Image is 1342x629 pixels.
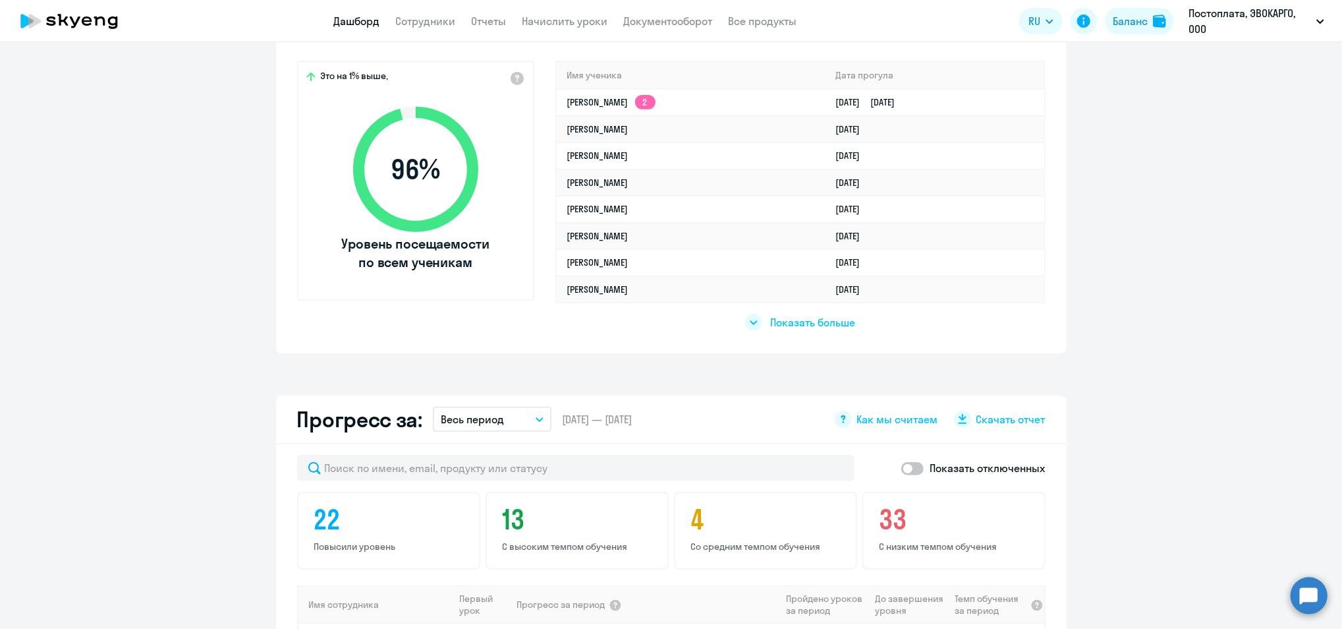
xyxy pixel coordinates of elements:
[835,123,870,135] a: [DATE]
[1019,8,1063,34] button: RU
[691,541,844,553] p: Со средним темпом обучения
[567,284,629,295] a: [PERSON_NAME]
[562,412,632,427] span: [DATE] — [DATE]
[567,230,629,242] a: [PERSON_NAME]
[835,177,870,189] a: [DATE]
[1113,13,1148,29] div: Баланс
[297,406,422,433] h2: Прогресс за:
[472,15,507,28] a: Отчеты
[321,70,389,86] span: Это на 1% выше,
[835,230,870,242] a: [DATE]
[503,504,656,535] h4: 13
[567,123,629,135] a: [PERSON_NAME]
[857,412,938,427] span: Как мы считаем
[880,541,1032,553] p: С низким темпом обучения
[770,315,855,330] span: Показать больше
[976,412,1046,427] span: Скачать отчет
[930,460,1046,476] p: Показать отключенных
[522,15,608,28] a: Начислить уроки
[880,504,1032,535] h4: 33
[396,15,456,28] a: Сотрудники
[691,504,844,535] h4: 4
[557,62,825,89] th: Имя ученика
[297,455,854,481] input: Поиск по имени, email, продукту или статусу
[835,150,870,162] a: [DATE]
[1153,15,1166,28] img: balance
[433,407,551,432] button: Весь период
[454,585,515,624] th: Первый урок
[314,541,467,553] p: Повысили уровень
[870,585,949,624] th: До завершения уровня
[835,96,905,108] a: [DATE][DATE]
[517,599,605,611] span: Прогресс за период
[1028,13,1040,29] span: RU
[624,15,713,28] a: Документооборот
[1182,5,1331,37] button: Постоплата, ЭВОКАРГО, ООО
[835,256,870,268] a: [DATE]
[567,96,656,108] a: [PERSON_NAME]2
[781,585,870,624] th: Пройдено уроков за период
[729,15,797,28] a: Все продукты
[503,541,656,553] p: С высоким темпом обучения
[955,593,1026,616] span: Темп обучения за период
[334,15,380,28] a: Дашборд
[340,154,491,185] span: 96 %
[441,411,504,427] p: Весь период
[567,203,629,215] a: [PERSON_NAME]
[835,284,870,295] a: [DATE]
[635,95,656,109] app-skyeng-badge: 2
[1105,8,1174,34] button: Балансbalance
[1188,5,1311,37] p: Постоплата, ЭВОКАРГО, ООО
[340,235,491,272] span: Уровень посещаемости по всем ученикам
[567,256,629,268] a: [PERSON_NAME]
[835,203,870,215] a: [DATE]
[567,177,629,189] a: [PERSON_NAME]
[567,150,629,162] a: [PERSON_NAME]
[314,504,467,535] h4: 22
[825,62,1044,89] th: Дата прогула
[298,585,454,624] th: Имя сотрудника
